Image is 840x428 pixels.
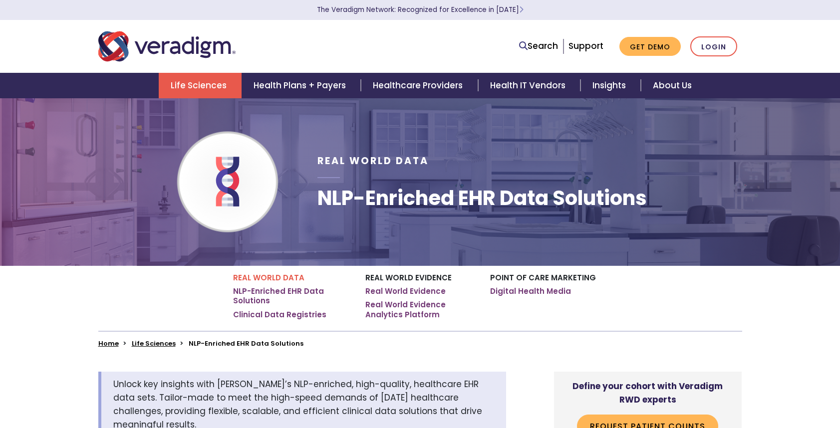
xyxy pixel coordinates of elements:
[641,73,704,98] a: About Us
[619,37,681,56] a: Get Demo
[365,300,475,319] a: Real World Evidence Analytics Platform
[317,154,429,168] span: Real World Data
[132,339,176,348] a: Life Sciences
[361,73,478,98] a: Healthcare Providers
[317,186,647,210] h1: NLP-Enriched EHR Data Solutions
[317,5,524,14] a: The Veradigm Network: Recognized for Excellence in [DATE]Learn More
[478,73,580,98] a: Health IT Vendors
[242,73,361,98] a: Health Plans + Payers
[580,73,641,98] a: Insights
[690,36,737,57] a: Login
[233,286,350,306] a: NLP-Enriched EHR Data Solutions
[98,30,236,63] img: Veradigm logo
[98,339,119,348] a: Home
[490,286,571,296] a: Digital Health Media
[572,380,723,406] strong: Define your cohort with Veradigm RWD experts
[159,73,242,98] a: Life Sciences
[519,39,558,53] a: Search
[519,5,524,14] span: Learn More
[365,286,446,296] a: Real World Evidence
[233,310,326,320] a: Clinical Data Registries
[568,40,603,52] a: Support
